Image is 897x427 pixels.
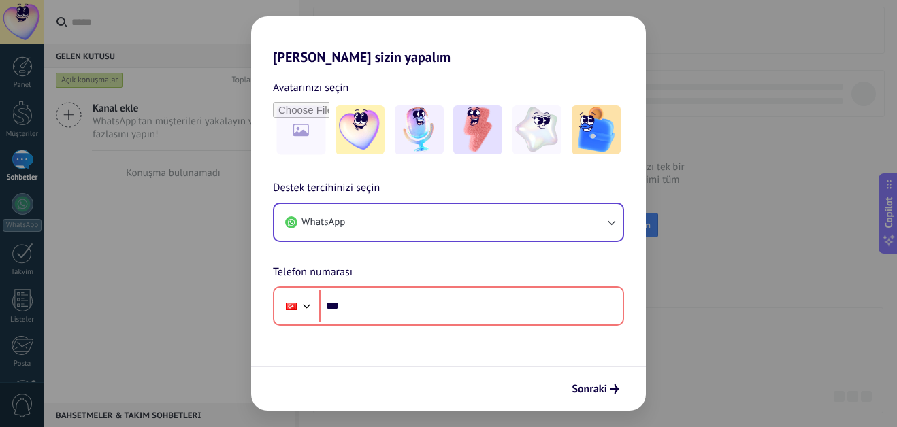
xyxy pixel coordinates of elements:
div: Turkey: + 90 [278,292,304,320]
span: Avatarınızı seçin [273,79,348,97]
img: -1.jpeg [336,105,385,154]
img: -2.jpeg [395,105,444,154]
button: Sonraki [566,377,625,400]
span: Destek tercihinizi seçin [273,180,380,197]
img: -3.jpeg [453,105,502,154]
span: WhatsApp [301,216,345,229]
span: Sonraki [572,384,607,394]
h2: [PERSON_NAME] sizin yapalım [251,16,646,65]
span: Telefon numarası [273,264,353,281]
img: -5.jpeg [572,105,621,154]
img: -4.jpeg [512,105,561,154]
button: WhatsApp [274,204,623,241]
